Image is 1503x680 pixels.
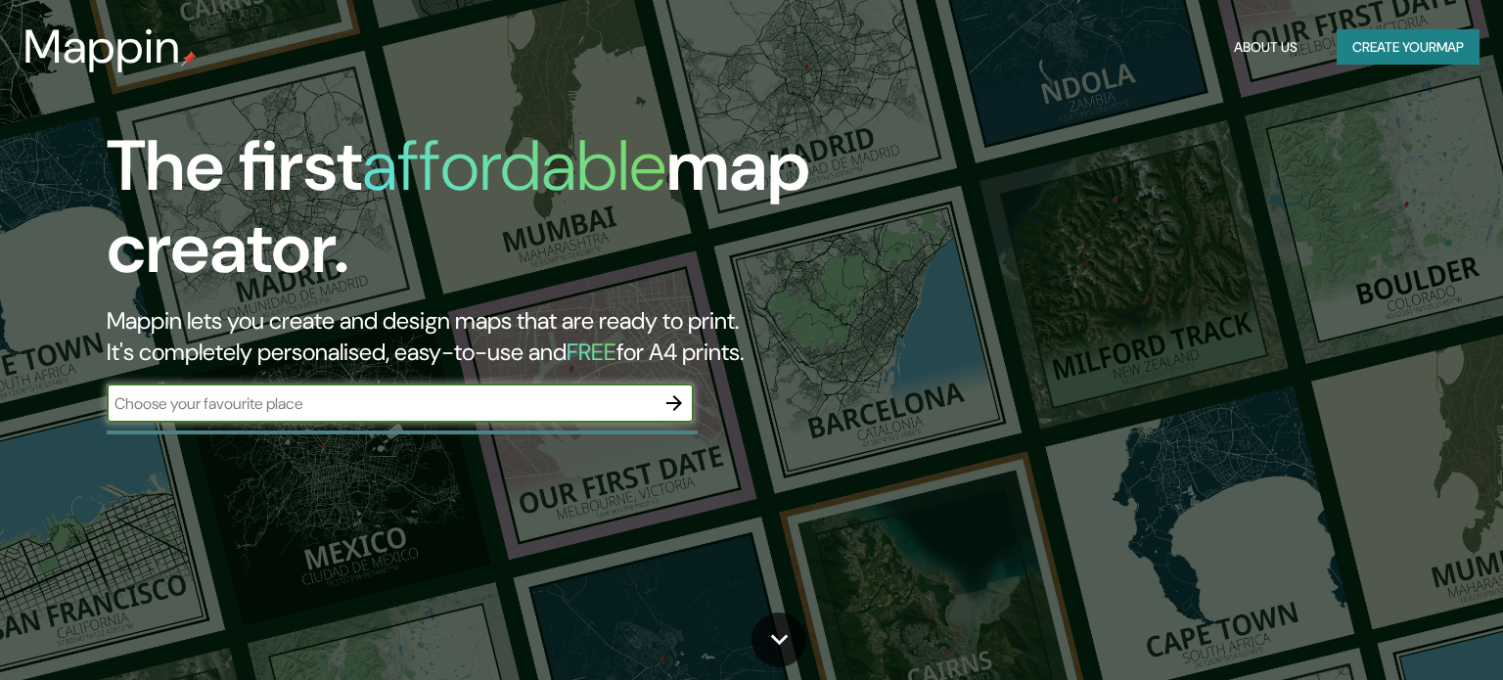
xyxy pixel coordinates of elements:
h1: affordable [362,120,666,211]
img: mappin-pin [181,51,197,67]
h5: FREE [567,337,616,367]
h1: The first map creator. [107,125,858,305]
input: Choose your favourite place [107,392,655,415]
h3: Mappin [23,20,181,74]
button: About Us [1226,29,1305,66]
button: Create yourmap [1337,29,1480,66]
h2: Mappin lets you create and design maps that are ready to print. It's completely personalised, eas... [107,305,858,368]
